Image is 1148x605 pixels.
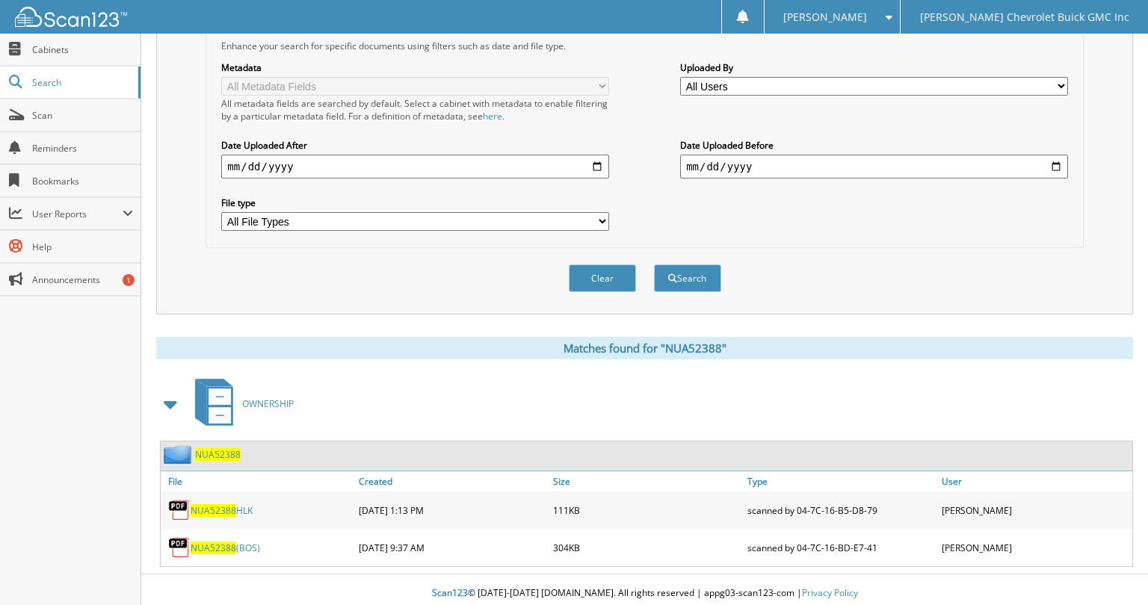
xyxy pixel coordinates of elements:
[920,13,1129,22] span: [PERSON_NAME] Chevrolet Buick GMC Inc
[164,445,195,464] img: folder2.png
[483,110,502,122] a: here
[680,61,1068,74] label: Uploaded By
[156,337,1133,359] div: Matches found for "NUA52388"
[168,536,191,559] img: PDF.png
[355,495,549,525] div: [DATE] 1:13 PM
[938,471,1132,491] a: User
[32,109,133,122] span: Scan
[355,533,549,562] div: [DATE] 9:37 AM
[123,274,135,286] div: 1
[355,471,549,491] a: Created
[32,43,133,56] span: Cabinets
[432,586,468,599] span: Scan123
[32,273,133,286] span: Announcements
[654,264,721,292] button: Search
[32,241,133,253] span: Help
[802,586,858,599] a: Privacy Policy
[221,97,609,122] div: All metadata fields are searched by default. Select a cabinet with metadata to enable filtering b...
[191,542,260,554] a: NUA52388(BOS)
[214,40,1075,52] div: Enhance your search for specific documents using filters such as date and file type.
[549,533,744,562] div: 304KB
[783,13,867,22] span: [PERSON_NAME]
[221,155,609,179] input: start
[242,397,294,410] span: OWNERSHIP
[680,139,1068,152] label: Date Uploaded Before
[1073,533,1148,605] iframe: Chat Widget
[744,495,938,525] div: scanned by 04-7C-16-B5-D8-79
[221,196,609,209] label: File type
[191,504,236,517] span: NUA52388
[744,471,938,491] a: Type
[569,264,636,292] button: Clear
[680,155,1068,179] input: end
[191,504,253,517] a: NUA52388HLK
[221,139,609,152] label: Date Uploaded After
[32,142,133,155] span: Reminders
[938,495,1132,525] div: [PERSON_NAME]
[191,542,236,554] span: NUA52388
[32,76,131,89] span: Search
[32,208,123,220] span: User Reports
[221,61,609,74] label: Metadata
[15,7,127,27] img: scan123-logo-white.svg
[168,499,191,521] img: PDF.png
[32,175,133,187] span: Bookmarks
[549,471,744,491] a: Size
[161,471,355,491] a: File
[549,495,744,525] div: 111KB
[744,533,938,562] div: scanned by 04-7C-16-BD-E7-41
[195,448,241,461] a: NUA52388
[186,374,294,433] a: OWNERSHIP
[938,533,1132,562] div: [PERSON_NAME]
